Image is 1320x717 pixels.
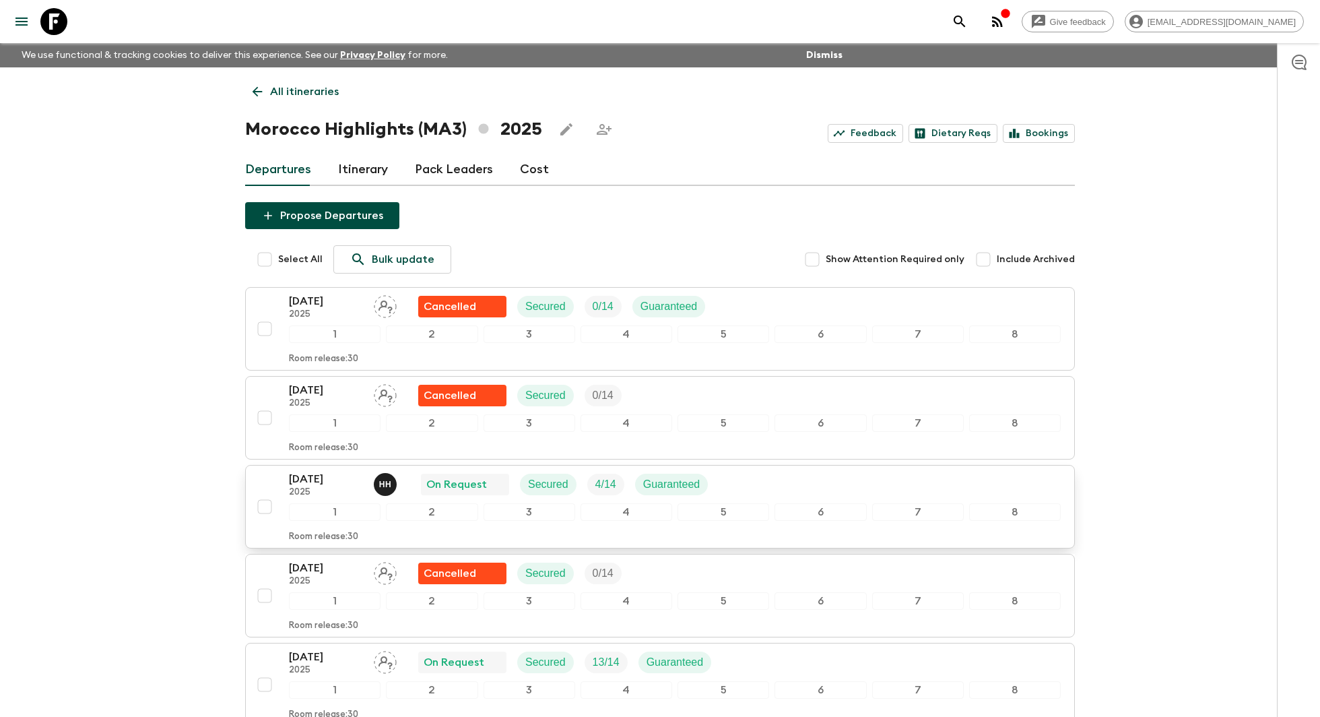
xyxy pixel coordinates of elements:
span: Assign pack leader [374,566,397,577]
p: [DATE] [289,649,363,665]
a: Bulk update [333,245,451,274]
p: Room release: 30 [289,532,358,542]
div: 7 [872,681,964,699]
div: 2 [386,325,477,343]
div: 3 [484,414,575,432]
div: Trip Fill [585,296,622,317]
span: Share this itinerary [591,116,618,143]
span: Assign pack leader [374,388,397,399]
span: Assign pack leader [374,655,397,666]
a: Dietary Reqs [909,124,997,143]
div: Flash Pack cancellation [418,385,506,406]
div: Flash Pack cancellation [418,563,506,584]
p: Guaranteed [647,654,704,671]
div: 2 [386,592,477,610]
div: 3 [484,681,575,699]
a: Feedback [828,124,903,143]
p: 2025 [289,309,363,320]
div: 2 [386,681,477,699]
div: 6 [774,503,866,521]
div: Trip Fill [585,652,628,673]
p: All itineraries [270,84,339,100]
button: [DATE]2025Assign pack leaderFlash Pack cancellationSecuredTrip Fill12345678Room release:30 [245,376,1075,460]
div: 3 [484,592,575,610]
div: 7 [872,325,964,343]
div: Trip Fill [587,474,624,495]
div: 8 [969,325,1061,343]
p: Cancelled [424,565,476,582]
button: [DATE]2025Assign pack leaderFlash Pack cancellationSecuredTrip Fill12345678Room release:30 [245,554,1075,637]
div: 3 [484,325,575,343]
div: Secured [517,563,574,584]
div: 5 [678,325,769,343]
div: 8 [969,681,1061,699]
div: 5 [678,414,769,432]
button: menu [8,8,35,35]
a: Itinerary [338,154,388,186]
a: Pack Leaders [415,154,493,186]
p: Guaranteed [643,476,700,493]
p: Secured [525,387,566,404]
span: Select All [278,253,323,266]
p: [DATE] [289,382,363,398]
button: Edit this itinerary [553,116,580,143]
p: 4 / 14 [595,476,616,493]
span: Assign pack leader [374,299,397,310]
div: 4 [581,503,672,521]
button: HH [374,473,399,496]
span: [EMAIL_ADDRESS][DOMAIN_NAME] [1140,17,1303,27]
div: 6 [774,592,866,610]
p: Secured [525,565,566,582]
p: Room release: 30 [289,621,358,631]
p: Secured [525,299,566,315]
p: Cancelled [424,387,476,404]
p: 0 / 14 [593,565,614,582]
div: Trip Fill [585,385,622,406]
div: 4 [581,681,672,699]
p: Secured [528,476,568,493]
div: 7 [872,414,964,432]
p: [DATE] [289,471,363,487]
p: Cancelled [424,299,476,315]
p: Room release: 30 [289,354,358,365]
p: Guaranteed [640,299,698,315]
div: 4 [581,592,672,610]
div: 1 [289,414,381,432]
p: 0 / 14 [593,299,614,315]
div: 5 [678,592,769,610]
div: [EMAIL_ADDRESS][DOMAIN_NAME] [1125,11,1304,32]
div: 8 [969,414,1061,432]
a: Privacy Policy [340,51,405,60]
a: Give feedback [1022,11,1114,32]
h1: Morocco Highlights (MA3) 2025 [245,116,542,143]
a: Cost [520,154,549,186]
button: Dismiss [803,46,846,65]
div: 6 [774,414,866,432]
div: Secured [517,385,574,406]
p: 2025 [289,576,363,587]
div: 1 [289,325,381,343]
p: Room release: 30 [289,443,358,454]
div: 2 [386,503,477,521]
div: 5 [678,681,769,699]
p: [DATE] [289,293,363,309]
p: Secured [525,654,566,671]
div: 5 [678,503,769,521]
div: 2 [386,414,477,432]
div: 1 [289,503,381,521]
div: Flash Pack cancellation [418,296,506,317]
p: 2025 [289,398,363,409]
p: 2025 [289,487,363,498]
p: Bulk update [372,251,434,268]
button: search adventures [946,8,973,35]
div: 1 [289,592,381,610]
div: 8 [969,503,1061,521]
p: On Request [424,654,484,671]
p: On Request [426,476,487,493]
span: Show Attention Required only [826,253,964,266]
div: 8 [969,592,1061,610]
p: 0 / 14 [593,387,614,404]
p: We use functional & tracking cookies to deliver this experience. See our for more. [16,43,453,67]
span: Hicham Hadida [374,477,399,488]
div: Secured [520,474,576,495]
